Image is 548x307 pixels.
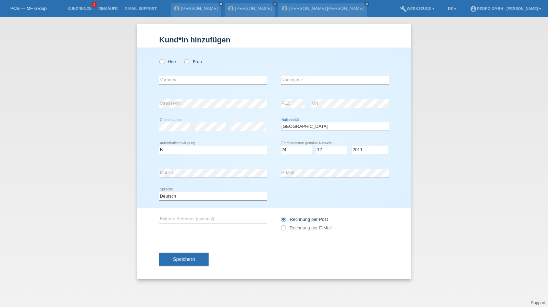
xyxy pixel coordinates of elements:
a: [PERSON_NAME] [181,6,218,11]
a: buildWerkzeuge ▾ [397,6,438,11]
input: Rechnung per Post [281,217,285,225]
a: E-Mail Support [121,6,160,11]
label: Herr [159,59,176,64]
label: Rechnung per Post [281,217,328,222]
input: Frau [184,59,189,64]
input: Rechnung per E-Mail [281,225,285,234]
button: Speichern [159,253,209,266]
a: DE ▾ [445,6,460,11]
a: account_circleRedro GmbH - [PERSON_NAME] ▾ [466,6,545,11]
a: [PERSON_NAME] [235,6,272,11]
i: account_circle [470,5,477,12]
a: close [272,2,277,6]
a: Support [531,301,545,305]
a: Kund*innen [64,6,95,11]
i: close [219,2,223,6]
label: Frau [184,59,202,64]
i: close [273,2,276,6]
h1: Kund*in hinzufügen [159,36,389,44]
a: [PERSON_NAME] [PERSON_NAME] [289,6,363,11]
a: Einkäufe [95,6,121,11]
input: Herr [159,59,164,64]
a: POS — MF Group [10,6,47,11]
span: Speichern [173,256,195,262]
span: 2 [91,2,97,8]
label: Rechnung per E-Mail [281,225,332,230]
a: close [364,2,369,6]
i: close [365,2,369,6]
a: close [219,2,223,6]
i: build [400,5,407,12]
